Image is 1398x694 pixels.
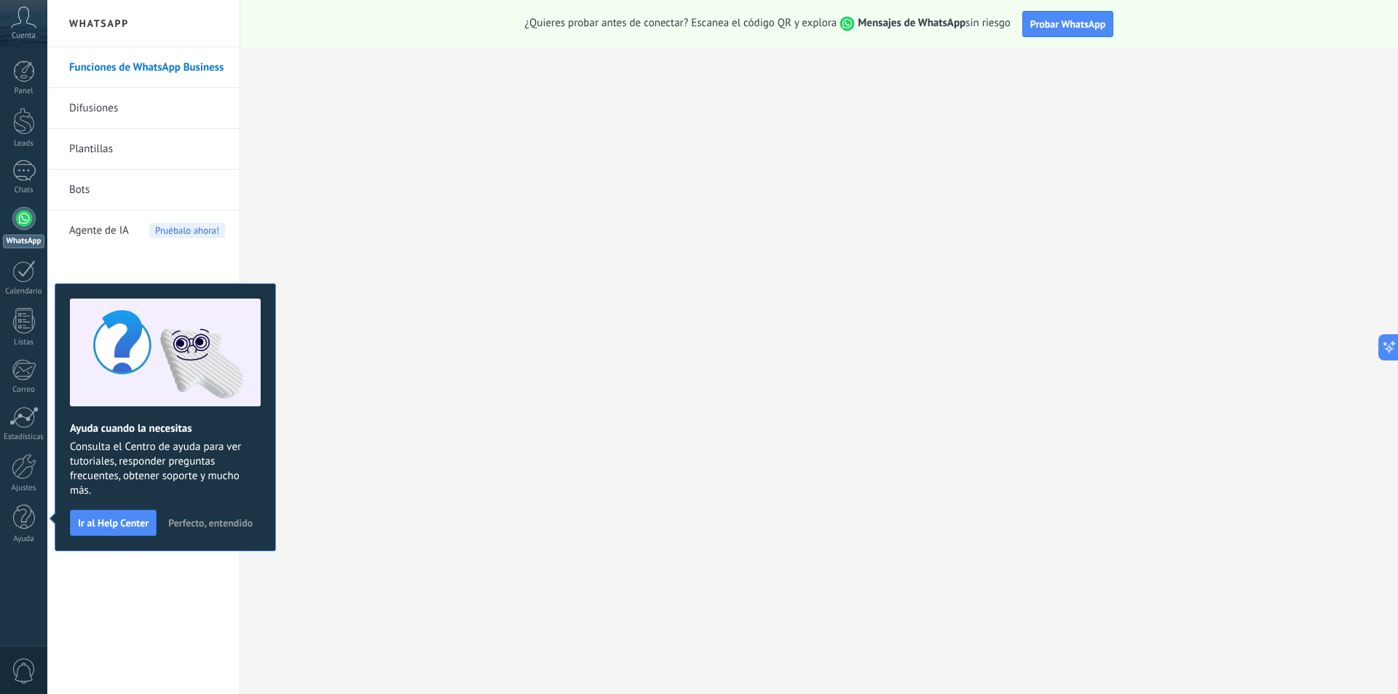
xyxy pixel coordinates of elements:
span: Probar WhatsApp [1030,17,1106,31]
span: Ir al Help Center [78,518,149,528]
li: Difusiones [47,88,240,129]
li: Funciones de WhatsApp Business [47,47,240,88]
li: Agente de IA [47,210,240,251]
div: Ajustes [3,484,45,493]
div: Listas [3,338,45,347]
a: Difusiones [69,88,225,129]
div: Leads [3,139,45,149]
span: Pruébalo ahora! [149,223,225,238]
a: Plantillas [69,129,225,170]
div: WhatsApp [3,234,44,248]
span: Consulta el Centro de ayuda para ver tutoriales, responder preguntas frecuentes, obtener soporte ... [70,440,261,498]
strong: Mensajes de WhatsApp [858,16,965,30]
span: Cuenta [12,31,36,41]
a: Agente de IAPruébalo ahora! [69,210,225,251]
button: Ir al Help Center [70,510,157,536]
a: Bots [69,170,225,210]
span: ¿Quieres probar antes de conectar? Escanea el código QR y explora sin riesgo [525,16,1011,31]
div: Chats [3,186,45,195]
div: Panel [3,87,45,96]
div: Estadísticas [3,433,45,442]
li: Bots [47,170,240,210]
a: Funciones de WhatsApp Business [69,47,225,88]
div: Calendario [3,287,45,296]
li: Plantillas [47,129,240,170]
h2: Ayuda cuando la necesitas [70,422,261,435]
div: Ayuda [3,535,45,544]
span: Perfecto, entendido [168,518,253,528]
span: Agente de IA [69,210,129,251]
div: Correo [3,385,45,395]
button: Perfecto, entendido [162,512,259,534]
button: Probar WhatsApp [1022,11,1114,37]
